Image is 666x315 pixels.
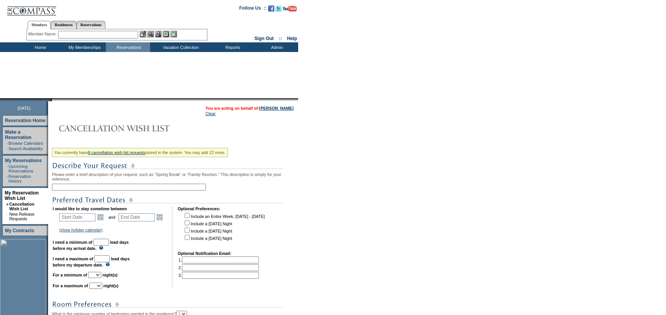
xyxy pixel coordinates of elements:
img: Follow us on Twitter [275,5,282,12]
img: promoShadowLeftCorner.gif [49,98,52,101]
td: 3. [179,272,259,279]
b: Optional Preferences: [178,206,220,211]
a: Reservation Home [5,118,45,123]
b: night(s) [102,273,117,277]
a: Upcoming Reservations [8,164,33,173]
a: Cancellation Wish List [9,202,34,211]
td: 1. [179,256,259,263]
a: My Reservations [5,158,42,163]
div: You currently have stored in the system. You may add 22 more. [52,148,228,157]
b: For a maximum of [53,283,88,288]
a: Browse Calendars [8,141,43,146]
b: Optional Notification Email: [178,251,232,256]
img: Cancellation Wish List [52,121,206,136]
b: I need a minimum of [53,240,92,245]
td: 2. [179,264,259,271]
a: My Contracts [5,228,34,233]
td: · [7,174,8,183]
img: b_edit.gif [140,31,146,37]
img: questionMark_lightBlue.gif [105,262,110,266]
b: lead days before my arrival date. [53,240,129,251]
a: Clear [205,111,215,116]
img: Become our fan on Facebook [268,5,274,12]
a: Open the calendar popup. [155,213,164,221]
a: My Reservation Wish List [5,190,39,201]
img: View [147,31,154,37]
a: Reservation History [8,174,31,183]
input: Date format: M/D/Y. Shortcut keys: [T] for Today. [UP] or [.] for Next Day. [DOWN] or [,] for Pre... [119,213,155,221]
a: Open the calendar popup. [96,213,105,221]
a: Members [28,21,51,29]
a: Help [287,36,297,41]
td: · [6,212,8,221]
a: Sign Out [254,36,274,41]
div: Member Name: [28,31,58,37]
td: My Memberships [62,42,106,52]
img: blank.gif [52,98,53,101]
a: (show holiday calendar) [59,228,103,232]
b: I would like to stay sometime between [53,206,127,211]
img: b_calculator.gif [170,31,177,37]
td: Include an Entire Week, [DATE] - [DATE] Include a [DATE] Night Include a [DATE] Night Include a [... [183,212,265,246]
td: Vacation Collection [150,42,210,52]
td: Home [17,42,62,52]
a: Follow us on Twitter [275,8,282,12]
a: 8 cancellation wish list requests [88,150,145,155]
img: subTtlRoomPreferences.gif [52,300,283,309]
td: Reservations [106,42,150,52]
a: [PERSON_NAME] [259,106,294,111]
td: Follow Us :: [239,5,267,14]
td: · [7,146,8,151]
td: Admin [254,42,298,52]
b: lead days before my departure date. [53,256,130,267]
img: questionMark_lightBlue.gif [99,246,103,250]
img: Impersonate [155,31,162,37]
a: Residences [51,21,77,29]
a: Become our fan on Facebook [268,8,274,12]
b: For a minimum of [53,273,87,277]
b: » [6,202,8,206]
b: night(s) [103,283,119,288]
input: Date format: M/D/Y. Shortcut keys: [T] for Today. [UP] or [.] for Next Day. [DOWN] or [,] for Pre... [59,213,95,221]
img: Subscribe to our YouTube Channel [283,6,297,12]
a: New Release Requests [9,212,34,221]
td: · [7,164,8,173]
a: Search Availability [8,146,43,151]
span: You are acting on behalf of: [205,106,294,111]
td: · [7,141,8,146]
img: Reservations [163,31,169,37]
td: and [107,212,117,223]
b: I need a maximum of [53,256,93,261]
span: :: [279,36,282,41]
a: Reservations [77,21,105,29]
a: Make a Reservation [5,129,32,140]
span: [DATE] [18,106,31,111]
td: Reports [210,42,254,52]
a: Subscribe to our YouTube Channel [283,8,297,12]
